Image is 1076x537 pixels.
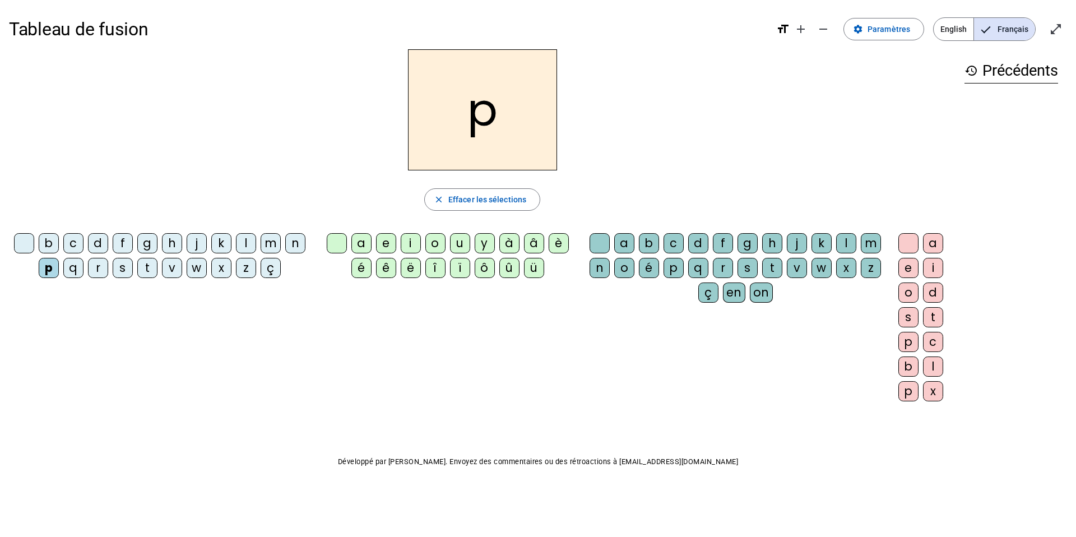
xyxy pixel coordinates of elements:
[713,258,733,278] div: r
[113,258,133,278] div: s
[376,258,396,278] div: ê
[639,258,659,278] div: é
[499,233,520,253] div: à
[964,58,1058,84] h3: Précédents
[898,283,919,303] div: o
[1045,18,1067,40] button: Entrer en plein écran
[923,283,943,303] div: d
[861,233,881,253] div: m
[434,195,444,205] mat-icon: close
[187,233,207,253] div: j
[285,233,305,253] div: n
[738,233,758,253] div: g
[811,233,832,253] div: k
[934,18,973,40] span: English
[524,233,544,253] div: â
[923,357,943,377] div: l
[790,18,812,40] button: Augmenter la taille de la police
[898,357,919,377] div: b
[236,233,256,253] div: l
[590,258,610,278] div: n
[853,24,863,34] mat-icon: settings
[9,455,1067,469] p: Développé par [PERSON_NAME]. Envoyez des commentaires ou des rétroactions à [EMAIL_ADDRESS][DOMAI...
[898,381,919,401] div: p
[861,258,881,278] div: z
[664,258,684,278] div: p
[401,258,421,278] div: ë
[424,188,540,211] button: Effacer les sélections
[137,258,157,278] div: t
[162,233,182,253] div: h
[524,258,544,278] div: ü
[162,258,182,278] div: v
[351,258,372,278] div: é
[762,233,782,253] div: h
[137,233,157,253] div: g
[723,283,745,303] div: en
[39,233,59,253] div: b
[88,258,108,278] div: r
[211,233,231,253] div: k
[923,381,943,401] div: x
[898,258,919,278] div: e
[9,11,767,47] h1: Tableau de fusion
[236,258,256,278] div: z
[923,233,943,253] div: a
[425,233,446,253] div: o
[974,18,1035,40] span: Français
[187,258,207,278] div: w
[448,193,526,206] span: Effacer les sélections
[351,233,372,253] div: a
[639,233,659,253] div: b
[408,49,557,170] h2: p
[713,233,733,253] div: f
[923,258,943,278] div: i
[750,283,773,303] div: on
[376,233,396,253] div: e
[261,233,281,253] div: m
[933,17,1036,41] mat-button-toggle-group: Language selection
[63,233,84,253] div: c
[738,258,758,278] div: s
[688,258,708,278] div: q
[88,233,108,253] div: d
[776,22,790,36] mat-icon: format_size
[787,258,807,278] div: v
[898,307,919,327] div: s
[425,258,446,278] div: î
[843,18,924,40] button: Paramètres
[923,307,943,327] div: t
[401,233,421,253] div: i
[450,258,470,278] div: ï
[475,258,495,278] div: ô
[787,233,807,253] div: j
[475,233,495,253] div: y
[261,258,281,278] div: ç
[898,332,919,352] div: p
[698,283,718,303] div: ç
[817,22,830,36] mat-icon: remove
[811,258,832,278] div: w
[836,258,856,278] div: x
[549,233,569,253] div: è
[1049,22,1063,36] mat-icon: open_in_full
[614,233,634,253] div: a
[63,258,84,278] div: q
[450,233,470,253] div: u
[762,258,782,278] div: t
[664,233,684,253] div: c
[964,64,978,77] mat-icon: history
[812,18,834,40] button: Diminuer la taille de la police
[211,258,231,278] div: x
[614,258,634,278] div: o
[923,332,943,352] div: c
[868,22,910,36] span: Paramètres
[688,233,708,253] div: d
[794,22,808,36] mat-icon: add
[836,233,856,253] div: l
[113,233,133,253] div: f
[499,258,520,278] div: û
[39,258,59,278] div: p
